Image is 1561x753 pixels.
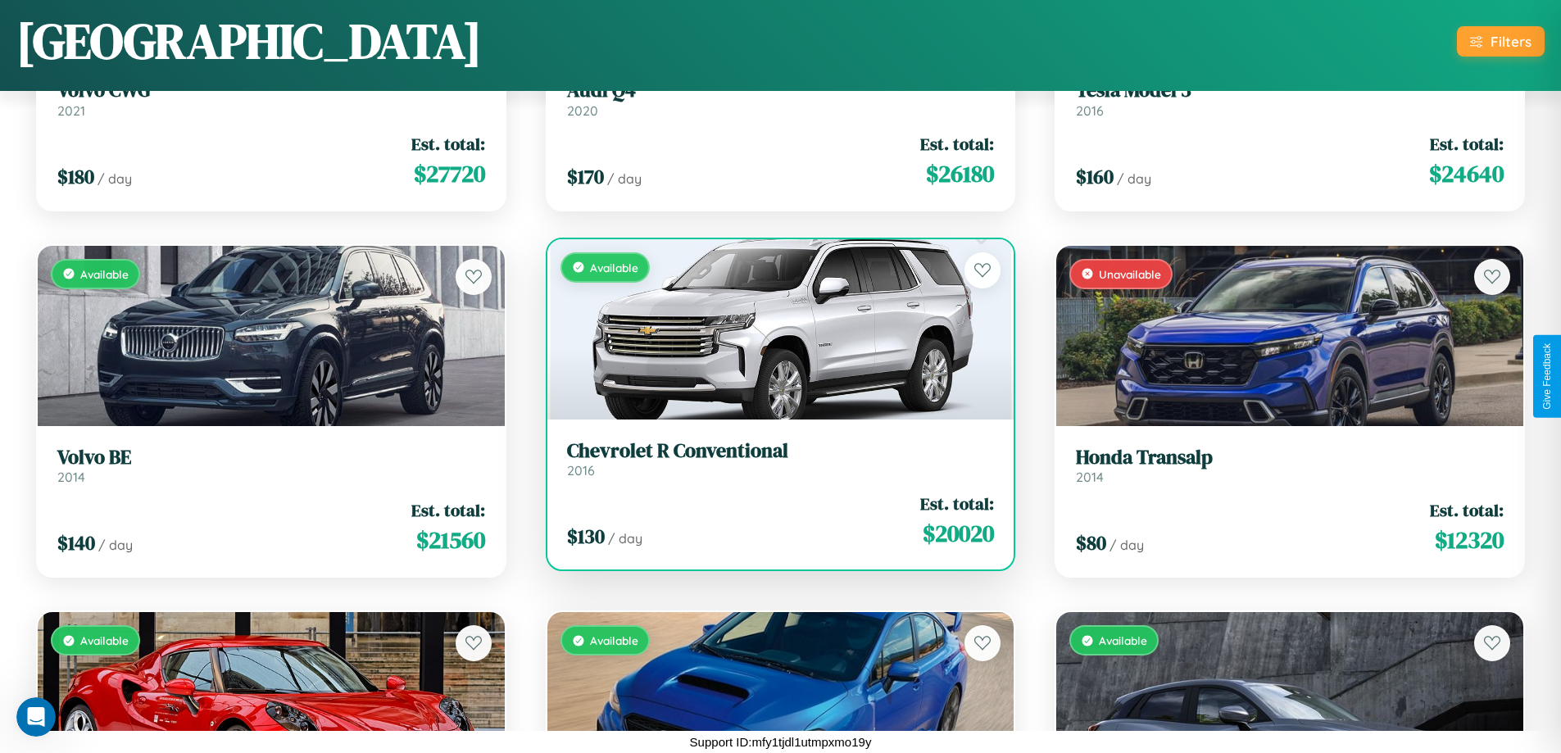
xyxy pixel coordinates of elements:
[590,261,638,274] span: Available
[1076,163,1114,190] span: $ 160
[57,529,95,556] span: $ 140
[1076,469,1104,485] span: 2014
[416,524,485,556] span: $ 21560
[1117,170,1151,187] span: / day
[57,469,85,485] span: 2014
[926,157,994,190] span: $ 26180
[57,163,94,190] span: $ 180
[16,697,56,737] iframe: Intercom live chat
[1457,26,1545,57] button: Filters
[567,439,995,479] a: Chevrolet R Conventional2016
[590,633,638,647] span: Available
[923,517,994,550] span: $ 20020
[567,439,995,463] h3: Chevrolet R Conventional
[567,79,995,102] h3: Audi Q4
[98,170,132,187] span: / day
[1109,537,1144,553] span: / day
[1491,33,1532,50] div: Filters
[1429,157,1504,190] span: $ 24640
[1076,529,1106,556] span: $ 80
[690,731,872,753] p: Support ID: mfy1tjdl1utmpxmo19y
[57,102,85,119] span: 2021
[920,492,994,515] span: Est. total:
[411,132,485,156] span: Est. total:
[1541,343,1553,410] div: Give Feedback
[920,132,994,156] span: Est. total:
[98,537,133,553] span: / day
[16,7,482,75] h1: [GEOGRAPHIC_DATA]
[567,523,605,550] span: $ 130
[1099,267,1161,281] span: Unavailable
[80,633,129,647] span: Available
[567,163,604,190] span: $ 170
[1076,446,1504,469] h3: Honda Transalp
[1076,102,1104,119] span: 2016
[57,446,485,469] h3: Volvo BE
[1076,79,1504,119] a: Tesla Model 32016
[567,102,598,119] span: 2020
[57,79,485,102] h3: Volvo CWG
[80,267,129,281] span: Available
[57,446,485,486] a: Volvo BE2014
[567,79,995,119] a: Audi Q42020
[608,530,642,547] span: / day
[1435,524,1504,556] span: $ 12320
[1076,79,1504,102] h3: Tesla Model 3
[411,498,485,522] span: Est. total:
[1099,633,1147,647] span: Available
[1430,132,1504,156] span: Est. total:
[57,79,485,119] a: Volvo CWG2021
[414,157,485,190] span: $ 27720
[1430,498,1504,522] span: Est. total:
[567,462,595,479] span: 2016
[607,170,642,187] span: / day
[1076,446,1504,486] a: Honda Transalp2014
